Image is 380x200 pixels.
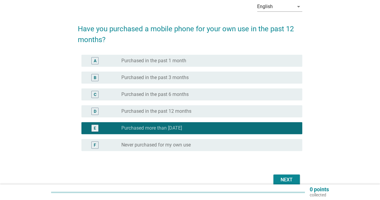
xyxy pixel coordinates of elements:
[310,187,329,192] p: 0 points
[121,108,191,114] label: Purchased in the past 12 months
[273,174,300,185] button: Next
[94,125,96,131] div: E
[121,142,191,148] label: Never purchased for my own use
[94,108,96,115] div: D
[295,3,302,10] i: arrow_drop_down
[121,58,186,64] label: Purchased in the past 1 month
[310,192,329,198] p: collected
[78,17,302,45] h2: Have you purchased a mobile phone for your own use in the past 12 months?
[121,91,189,97] label: Purchased in the past 6 months
[94,75,96,81] div: B
[257,4,273,9] div: English
[94,142,96,148] div: F
[278,176,295,183] div: Next
[121,125,182,131] label: Purchased more than [DATE]
[121,75,189,81] label: Purchased in the past 3 months
[94,91,96,98] div: C
[94,58,96,64] div: A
